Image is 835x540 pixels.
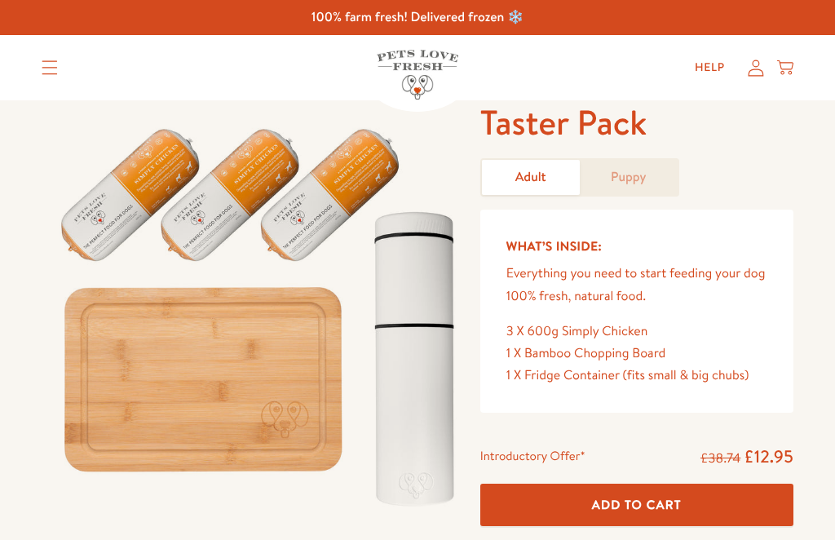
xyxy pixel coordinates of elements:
span: 1 X Bamboo Chopping Board [506,344,666,362]
p: Everything you need to start feeding your dog 100% fresh, natural food. [506,263,767,307]
span: Add To Cart [592,496,682,513]
span: £12.95 [744,445,793,468]
img: Pets Love Fresh [377,50,458,100]
summary: Translation missing: en.sections.header.menu [29,47,71,88]
div: 3 X 600g Simply Chicken [506,321,767,343]
div: 1 X Fridge Container (fits small & big chubs) [506,365,767,387]
s: £38.74 [700,449,740,467]
a: Help [682,51,738,84]
button: Add To Cart [480,484,793,527]
img: Taster Pack - Adult [42,100,480,521]
h1: Taster Pack [480,100,793,145]
h5: What’s Inside: [506,236,767,257]
div: Introductory Offer* [480,445,585,470]
a: Puppy [580,160,678,195]
a: Adult [482,160,580,195]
